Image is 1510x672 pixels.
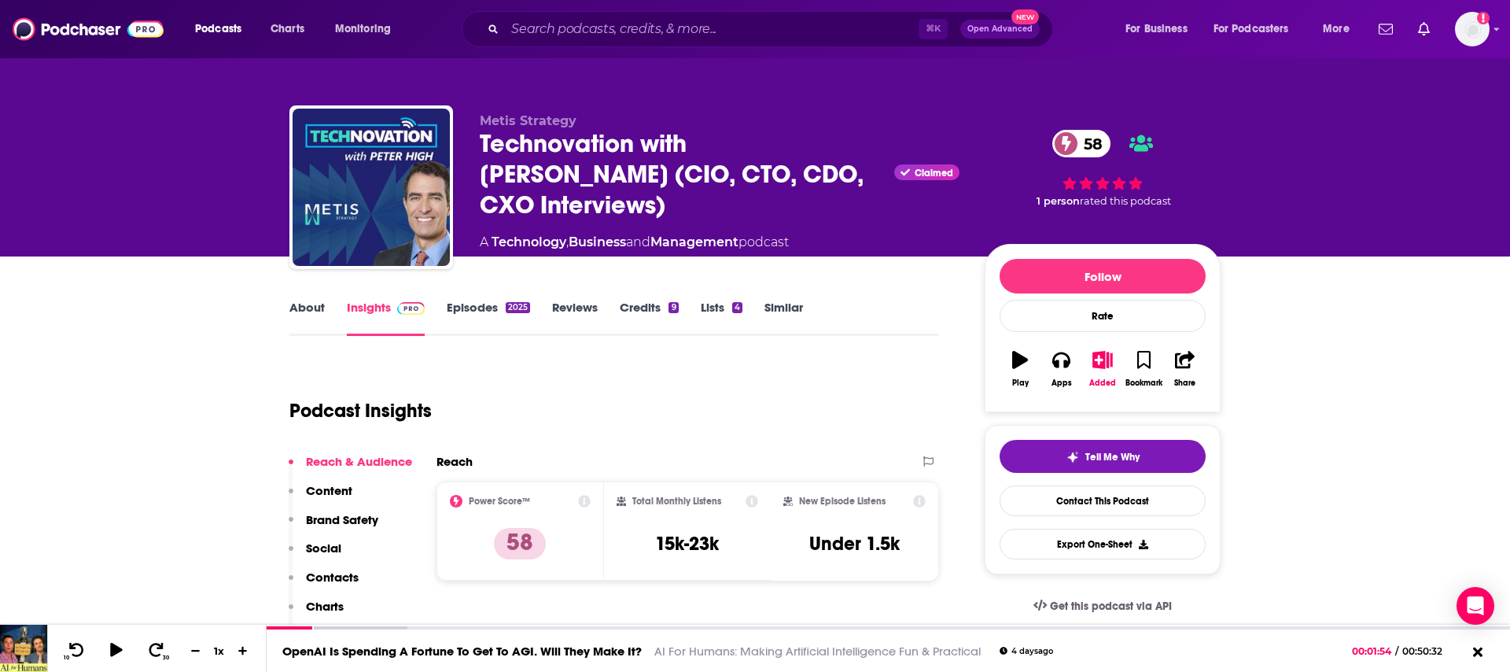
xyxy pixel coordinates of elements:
[1412,16,1436,42] a: Show notifications dropdown
[764,300,803,336] a: Similar
[1051,378,1072,388] div: Apps
[1000,529,1206,559] button: Export One-Sheet
[289,599,344,628] button: Charts
[506,302,530,313] div: 2025
[1068,130,1110,157] span: 58
[1082,341,1123,397] button: Added
[650,234,738,249] a: Management
[1050,600,1172,613] span: Get this podcast via API
[1000,647,1053,655] div: 4 days ago
[306,483,352,498] p: Content
[626,234,650,249] span: and
[1165,341,1206,397] button: Share
[289,512,378,541] button: Brand Safety
[701,300,742,336] a: Lists4
[1000,259,1206,294] button: Follow
[477,11,1068,47] div: Search podcasts, credits, & more...
[1052,130,1110,157] a: 58
[1457,587,1494,625] div: Open Intercom Messenger
[1114,17,1207,42] button: open menu
[1174,378,1195,388] div: Share
[289,570,359,599] button: Contacts
[184,17,262,42] button: open menu
[163,655,169,661] span: 30
[1000,486,1206,516] a: Contact This Podcast
[271,18,304,40] span: Charts
[1214,18,1289,40] span: For Podcasters
[1000,341,1040,397] button: Play
[1000,300,1206,332] div: Rate
[447,300,530,336] a: Episodes2025
[480,113,576,128] span: Metis Strategy
[469,496,530,507] h2: Power Score™
[480,233,789,252] div: A podcast
[289,483,352,512] button: Content
[293,109,450,266] img: Technovation with Peter High (CIO, CTO, CDO, CXO Interviews)
[282,644,642,659] a: OpenAI Is Spending A Fortune To Get To AGI. Will They Make It?
[1455,12,1490,46] button: Show profile menu
[1000,440,1206,473] button: tell me why sparkleTell Me Why
[289,399,432,423] h1: Podcast Insights
[566,234,569,249] span: ,
[64,655,69,661] span: 10
[960,20,1040,39] button: Open AdvancedNew
[919,19,948,39] span: ⌘ K
[1085,451,1140,463] span: Tell Me Why
[494,528,546,559] p: 58
[306,599,344,614] p: Charts
[335,18,391,40] span: Monitoring
[1203,17,1312,42] button: open menu
[985,113,1221,223] div: 58 1 personrated this podcast
[1021,587,1184,626] a: Get this podcast via API
[632,496,721,507] h2: Total Monthly Listens
[1398,645,1458,657] span: 00:50:32
[799,496,886,507] h2: New Episode Listens
[1455,12,1490,46] span: Logged in as rebeccagreenhalgh
[809,532,900,556] h3: Under 1.5k
[436,454,473,469] h2: Reach
[967,25,1033,33] span: Open Advanced
[655,532,719,556] h3: 15k-23k
[260,17,314,42] a: Charts
[1125,378,1162,388] div: Bookmark
[569,234,626,249] a: Business
[1123,341,1164,397] button: Bookmark
[1037,195,1080,207] span: 1 person
[1011,9,1040,24] span: New
[915,169,953,177] span: Claimed
[1080,195,1171,207] span: rated this podcast
[324,17,411,42] button: open menu
[552,300,598,336] a: Reviews
[142,641,172,661] button: 30
[654,644,981,659] a: AI For Humans: Making Artificial Intelligence Fun & Practical
[1455,12,1490,46] img: User Profile
[1477,12,1490,24] svg: Add a profile image
[668,302,678,313] div: 9
[306,570,359,585] p: Contacts
[1066,451,1079,463] img: tell me why sparkle
[289,300,325,336] a: About
[13,14,164,44] img: Podchaser - Follow, Share and Rate Podcasts
[1372,16,1399,42] a: Show notifications dropdown
[289,454,412,483] button: Reach & Audience
[492,234,566,249] a: Technology
[620,300,678,336] a: Credits9
[1323,18,1350,40] span: More
[347,300,425,336] a: InsightsPodchaser Pro
[1395,645,1398,657] span: /
[61,641,90,661] button: 10
[306,454,412,469] p: Reach & Audience
[1089,378,1116,388] div: Added
[1012,378,1029,388] div: Play
[306,541,341,556] p: Social
[397,302,425,315] img: Podchaser Pro
[505,17,919,42] input: Search podcasts, credits, & more...
[1352,645,1395,657] span: 00:01:54
[1312,17,1369,42] button: open menu
[1040,341,1081,397] button: Apps
[289,541,341,570] button: Social
[306,512,378,527] p: Brand Safety
[732,302,742,313] div: 4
